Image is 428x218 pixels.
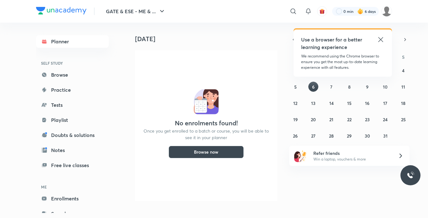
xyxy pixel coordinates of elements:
[398,65,408,75] button: October 4, 2025
[294,150,307,162] img: referral
[329,100,334,106] abbr: October 14, 2025
[312,84,315,90] abbr: October 6, 2025
[36,7,86,14] img: Company Logo
[175,119,238,127] h4: No enrolments found!
[362,98,372,108] button: October 16, 2025
[194,89,219,114] img: No events
[380,82,390,92] button: October 10, 2025
[36,7,86,16] a: Company Logo
[102,5,170,18] button: GATE & ESE - ME & ...
[36,192,109,205] a: Enrollments
[319,8,325,14] img: avatar
[365,100,369,106] abbr: October 16, 2025
[169,146,244,158] button: Browse now
[401,84,405,90] abbr: October 11, 2025
[398,114,408,124] button: October 25, 2025
[401,117,406,123] abbr: October 25, 2025
[366,84,368,90] abbr: October 9, 2025
[308,98,318,108] button: October 13, 2025
[326,131,337,141] button: October 28, 2025
[36,99,109,111] a: Tests
[293,133,298,139] abbr: October 26, 2025
[308,131,318,141] button: October 27, 2025
[290,114,300,124] button: October 19, 2025
[344,114,354,124] button: October 22, 2025
[135,35,282,43] h4: [DATE]
[36,182,109,192] h6: ME
[329,133,334,139] abbr: October 28, 2025
[344,131,354,141] button: October 29, 2025
[301,53,384,70] p: We recommend using the Chrome browser to ensure you get the most up-to-date learning experience w...
[347,117,352,123] abbr: October 22, 2025
[402,54,405,60] abbr: Saturday
[362,114,372,124] button: October 23, 2025
[313,156,390,162] p: Win a laptop, vouchers & more
[308,114,318,124] button: October 20, 2025
[36,84,109,96] a: Practice
[398,98,408,108] button: October 18, 2025
[308,82,318,92] button: October 6, 2025
[293,117,298,123] abbr: October 19, 2025
[362,131,372,141] button: October 30, 2025
[36,58,109,68] h6: SELF STUDY
[347,100,352,106] abbr: October 15, 2025
[380,98,390,108] button: October 17, 2025
[311,117,316,123] abbr: October 20, 2025
[326,114,337,124] button: October 21, 2025
[383,117,388,123] abbr: October 24, 2025
[36,144,109,156] a: Notes
[383,133,388,139] abbr: October 31, 2025
[36,35,109,48] a: Planner
[407,172,414,179] img: ttu
[380,131,390,141] button: October 31, 2025
[401,100,405,106] abbr: October 18, 2025
[381,6,392,17] img: Mujtaba Ahsan
[365,133,370,139] abbr: October 30, 2025
[311,133,316,139] abbr: October 27, 2025
[311,100,316,106] abbr: October 13, 2025
[329,117,333,123] abbr: October 21, 2025
[290,82,300,92] button: October 5, 2025
[290,98,300,108] button: October 12, 2025
[383,100,387,106] abbr: October 17, 2025
[398,82,408,92] button: October 11, 2025
[348,84,351,90] abbr: October 8, 2025
[293,100,297,106] abbr: October 12, 2025
[362,82,372,92] button: October 9, 2025
[383,84,388,90] abbr: October 10, 2025
[326,98,337,108] button: October 14, 2025
[330,84,332,90] abbr: October 7, 2025
[301,36,363,51] h5: Use a browser for a better learning experience
[317,6,327,16] button: avatar
[36,68,109,81] a: Browse
[36,114,109,126] a: Playlist
[357,8,363,14] img: streak
[380,114,390,124] button: October 24, 2025
[347,133,352,139] abbr: October 29, 2025
[36,129,109,141] a: Doubts & solutions
[344,82,354,92] button: October 8, 2025
[313,150,390,156] h6: Refer friends
[344,98,354,108] button: October 15, 2025
[326,82,337,92] button: October 7, 2025
[290,131,300,141] button: October 26, 2025
[365,117,370,123] abbr: October 23, 2025
[402,68,405,74] abbr: October 4, 2025
[294,84,297,90] abbr: October 5, 2025
[143,128,270,141] p: Once you get enrolled to a batch or course, you will be able to see it in your planner
[36,159,109,172] a: Free live classes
